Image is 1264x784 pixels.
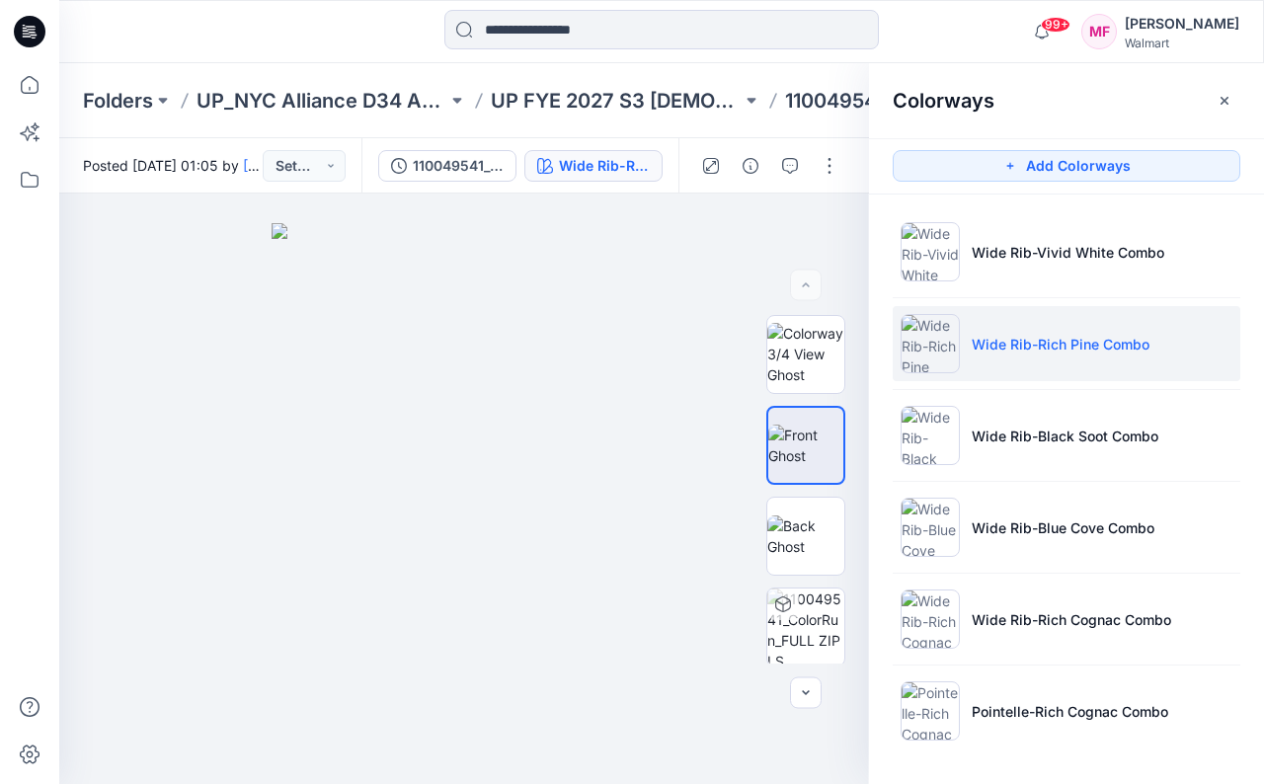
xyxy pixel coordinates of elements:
div: 110049541_ColorRun_FULL ZIP LS BOMBER-7.29 [413,155,504,177]
img: 110049541_ColorRun_FULL ZIP LS BOMBER-7.29 Wide Rib-Rich Pine Combo [767,588,844,666]
p: Wide Rib-Rich Pine Combo [972,334,1149,354]
span: Posted [DATE] 01:05 by [83,155,263,176]
span: 99+ [1041,17,1070,33]
button: 110049541_ColorRun_FULL ZIP LS BOMBER-7.29 [378,150,516,182]
div: Wide Rib-Rich Pine Combo [559,155,650,177]
img: Front Ghost [768,425,843,466]
p: 110049541_ADM_FULL ZIP LS BOMBER [785,87,1036,115]
img: Wide Rib-Vivid White Combo [901,222,960,281]
a: UP FYE 2027 S3 [DEMOGRAPHIC_DATA] ACTIVE NYC Alliance [491,87,742,115]
p: Wide Rib-Black Soot Combo [972,426,1158,446]
p: Pointelle-Rich Cognac Combo [972,701,1168,722]
button: Wide Rib-Rich Pine Combo [524,150,663,182]
img: eyJhbGciOiJIUzI1NiIsImtpZCI6IjAiLCJzbHQiOiJzZXMiLCJ0eXAiOiJKV1QifQ.eyJkYXRhIjp7InR5cGUiOiJzdG9yYW... [272,223,657,784]
a: UP_NYC Alliance D34 Activewear Sweaters [197,87,447,115]
button: Add Colorways [893,150,1240,182]
h2: Colorways [893,89,994,113]
div: [PERSON_NAME] [1125,12,1239,36]
div: Walmart [1125,36,1239,50]
button: Details [735,150,766,182]
img: Back Ghost [767,515,844,557]
img: Wide Rib-Rich Pine Combo [901,314,960,373]
img: Pointelle-Rich Cognac Combo [901,681,960,741]
img: Wide Rib-Blue Cove Combo [901,498,960,557]
a: Folders [83,87,153,115]
p: Wide Rib-Blue Cove Combo [972,517,1154,538]
div: MF [1081,14,1117,49]
a: [PERSON_NAME] [243,157,355,174]
p: Wide Rib-Rich Cognac Combo [972,609,1171,630]
p: Wide Rib-Vivid White Combo [972,242,1164,263]
img: Colorway 3/4 View Ghost [767,323,844,385]
img: Wide Rib-Rich Cognac Combo [901,589,960,649]
img: Wide Rib-Black Soot Combo [901,406,960,465]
